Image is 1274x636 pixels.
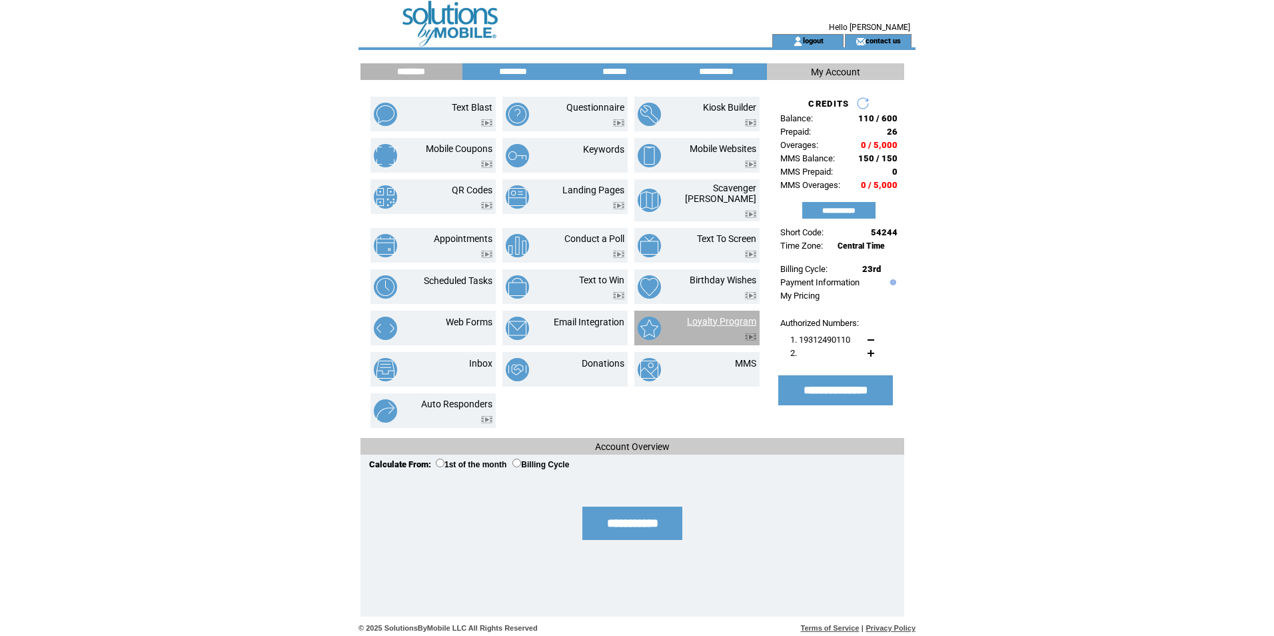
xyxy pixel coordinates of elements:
a: Birthday Wishes [690,275,756,285]
img: donations.png [506,358,529,381]
img: video.png [481,119,492,127]
img: text-blast.png [374,103,397,126]
a: My Pricing [780,291,820,301]
span: 1. 19312490110 [790,335,850,345]
span: MMS Overages: [780,180,840,190]
a: Inbox [469,358,492,369]
a: MMS [735,358,756,369]
img: birthday-wishes.png [638,275,661,299]
span: 0 / 5,000 [861,180,898,190]
span: Central Time [838,241,885,251]
img: video.png [745,251,756,258]
a: Text To Screen [697,233,756,244]
span: 54244 [871,227,898,237]
img: video.png [745,161,756,168]
span: 2. [790,348,797,358]
a: contact us [866,36,901,45]
a: Email Integration [554,317,624,327]
a: Text Blast [452,102,492,113]
span: Account Overview [595,441,670,452]
img: mms.png [638,358,661,381]
a: logout [803,36,824,45]
a: Web Forms [446,317,492,327]
img: text-to-screen.png [638,234,661,257]
span: 23rd [862,264,881,274]
span: 26 [887,127,898,137]
img: help.gif [887,279,896,285]
img: keywords.png [506,144,529,167]
img: video.png [481,416,492,423]
span: Overages: [780,140,818,150]
img: questionnaire.png [506,103,529,126]
a: Loyalty Program [687,316,756,327]
span: CREDITS [808,99,849,109]
img: text-to-win.png [506,275,529,299]
a: Mobile Coupons [426,143,492,154]
img: inbox.png [374,358,397,381]
a: Mobile Websites [690,143,756,154]
a: Questionnaire [566,102,624,113]
span: 0 [892,167,898,177]
span: My Account [811,67,860,77]
a: Landing Pages [562,185,624,195]
img: loyalty-program.png [638,317,661,340]
span: Authorized Numbers: [780,318,859,328]
img: video.png [745,333,756,341]
label: Billing Cycle [512,460,569,469]
span: Calculate From: [369,459,431,469]
span: MMS Prepaid: [780,167,833,177]
img: web-forms.png [374,317,397,340]
span: 110 / 600 [858,113,898,123]
a: Donations [582,358,624,369]
img: video.png [481,161,492,168]
img: auto-responders.png [374,399,397,423]
span: Time Zone: [780,241,823,251]
img: contact_us_icon.gif [856,36,866,47]
img: scavenger-hunt.png [638,189,661,212]
a: Terms of Service [801,624,860,632]
img: video.png [481,202,492,209]
input: Billing Cycle [512,459,521,467]
span: Prepaid: [780,127,811,137]
a: Scavenger [PERSON_NAME] [685,183,756,204]
img: video.png [613,292,624,299]
a: Appointments [434,233,492,244]
a: Auto Responders [421,399,492,409]
img: video.png [613,119,624,127]
span: Balance: [780,113,813,123]
a: Scheduled Tasks [424,275,492,286]
img: email-integration.png [506,317,529,340]
a: Conduct a Poll [564,233,624,244]
span: © 2025 SolutionsByMobile LLC All Rights Reserved [358,624,538,632]
a: Kiosk Builder [703,102,756,113]
a: QR Codes [452,185,492,195]
input: 1st of the month [436,459,444,467]
img: mobile-websites.png [638,144,661,167]
img: video.png [613,202,624,209]
img: video.png [481,251,492,258]
a: Keywords [583,144,624,155]
label: 1st of the month [436,460,506,469]
img: landing-pages.png [506,185,529,209]
img: conduct-a-poll.png [506,234,529,257]
span: Billing Cycle: [780,264,828,274]
span: Hello [PERSON_NAME] [829,23,910,32]
span: 0 / 5,000 [861,140,898,150]
span: | [862,624,864,632]
img: account_icon.gif [793,36,803,47]
img: mobile-coupons.png [374,144,397,167]
span: MMS Balance: [780,153,835,163]
a: Privacy Policy [866,624,916,632]
img: video.png [613,251,624,258]
span: 150 / 150 [858,153,898,163]
img: kiosk-builder.png [638,103,661,126]
img: scheduled-tasks.png [374,275,397,299]
img: video.png [745,119,756,127]
img: video.png [745,211,756,218]
img: qr-codes.png [374,185,397,209]
img: appointments.png [374,234,397,257]
img: video.png [745,292,756,299]
span: Short Code: [780,227,824,237]
a: Payment Information [780,277,860,287]
a: Text to Win [579,275,624,285]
